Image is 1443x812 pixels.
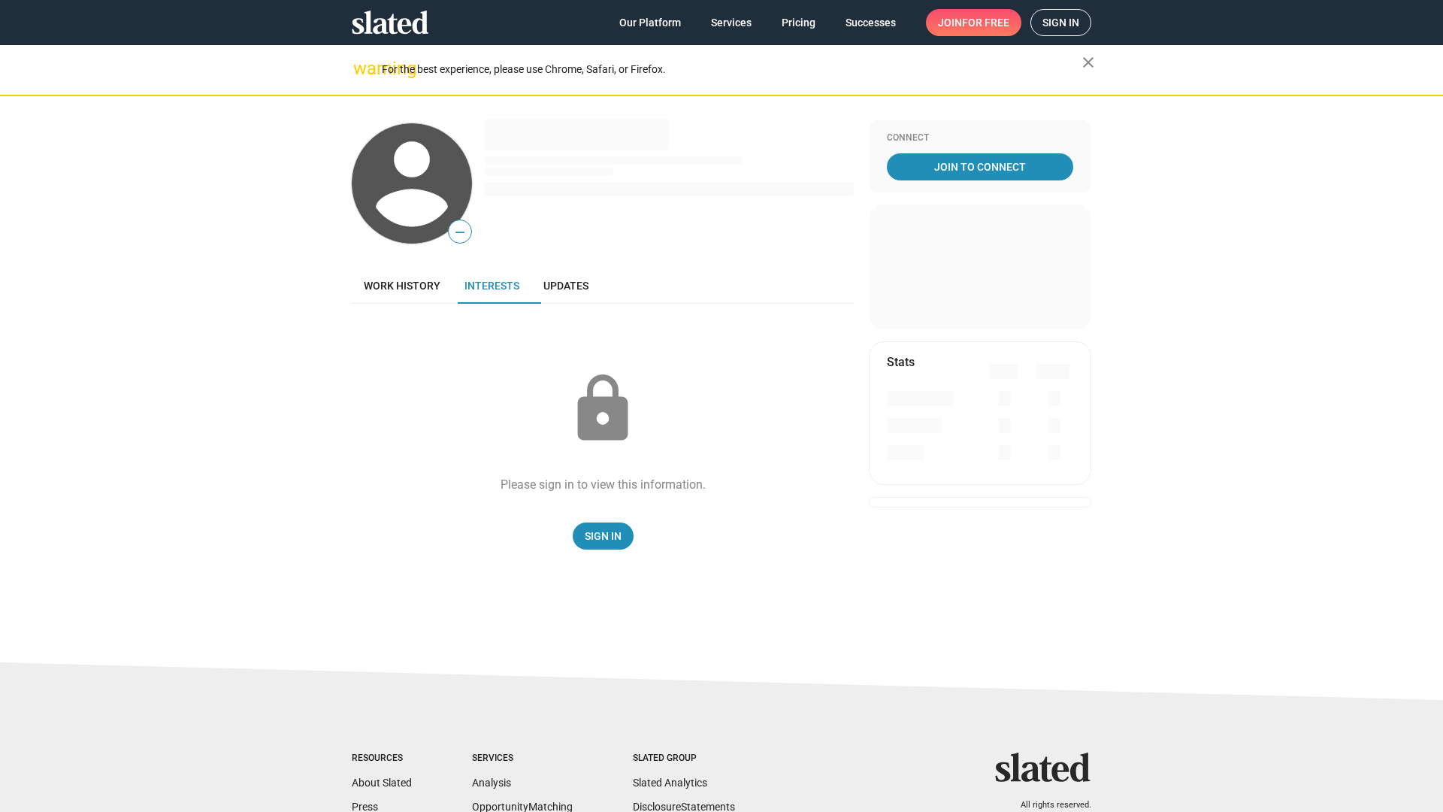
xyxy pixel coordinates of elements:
[962,9,1009,36] span: for free
[352,777,412,789] a: About Slated
[543,280,588,292] span: Updates
[887,354,915,370] mat-card-title: Stats
[926,9,1021,36] a: Joinfor free
[464,280,519,292] span: Interests
[531,268,600,304] a: Updates
[353,59,371,77] mat-icon: warning
[846,9,896,36] span: Successes
[452,268,531,304] a: Interests
[607,9,693,36] a: Our Platform
[501,477,706,492] div: Please sign in to view this information.
[1042,10,1079,35] span: Sign in
[1079,53,1097,71] mat-icon: close
[573,523,634,550] a: Sign In
[585,523,622,550] span: Sign In
[382,59,1082,80] div: For the best experience, please use Chrome, Safari, or Firefox.
[1030,9,1091,36] a: Sign in
[938,9,1009,36] span: Join
[711,9,752,36] span: Services
[472,777,511,789] a: Analysis
[782,9,815,36] span: Pricing
[887,153,1073,180] a: Join To Connect
[352,268,452,304] a: Work history
[449,223,471,242] span: —
[699,9,764,36] a: Services
[890,153,1070,180] span: Join To Connect
[770,9,827,36] a: Pricing
[619,9,681,36] span: Our Platform
[633,777,707,789] a: Slated Analytics
[352,753,412,765] div: Resources
[887,132,1073,144] div: Connect
[633,753,735,765] div: Slated Group
[833,9,908,36] a: Successes
[364,280,440,292] span: Work history
[472,753,573,765] div: Services
[565,371,640,447] mat-icon: lock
